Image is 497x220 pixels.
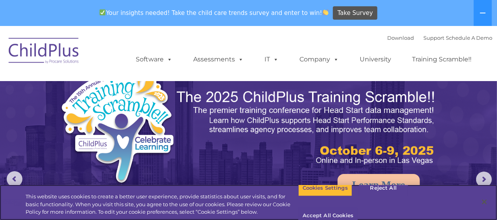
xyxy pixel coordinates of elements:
[128,52,181,67] a: Software
[109,84,143,90] span: Phone number
[476,193,493,211] button: Close
[388,35,493,41] font: |
[186,52,252,67] a: Assessments
[388,35,414,41] a: Download
[5,32,83,72] img: ChildPlus by Procare Solutions
[292,52,347,67] a: Company
[333,6,377,20] a: Take Survey
[257,52,287,67] a: IT
[109,52,133,58] span: Last name
[323,9,329,15] img: 👏
[338,174,420,196] a: Learn More
[96,5,332,20] span: Your insights needed! Take the child care trends survey and enter to win!
[338,6,373,20] span: Take Survey
[298,180,352,196] button: Cookies Settings
[446,35,493,41] a: Schedule A Demo
[359,180,408,196] button: Reject All
[100,9,105,15] img: ✅
[26,193,298,216] div: This website uses cookies to create a better user experience, provide statistics about user visit...
[424,35,445,41] a: Support
[405,52,480,67] a: Training Scramble!!
[352,52,399,67] a: University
